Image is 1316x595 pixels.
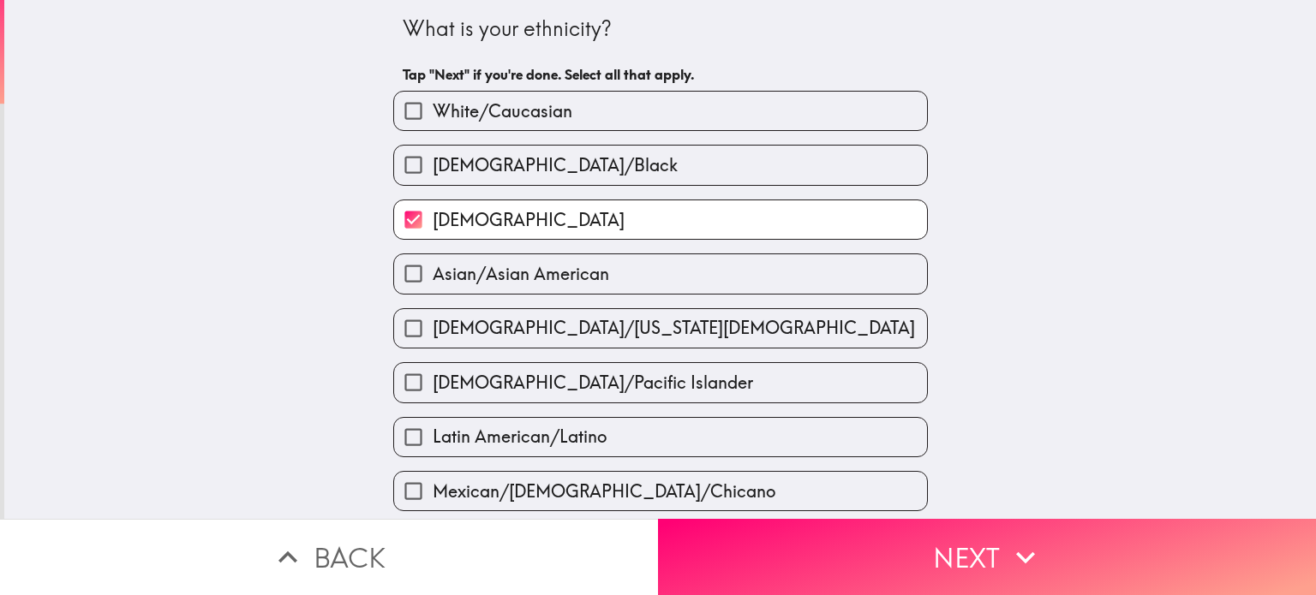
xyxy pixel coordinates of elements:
[433,371,753,395] span: [DEMOGRAPHIC_DATA]/Pacific Islander
[394,418,927,456] button: Latin American/Latino
[394,309,927,348] button: [DEMOGRAPHIC_DATA]/[US_STATE][DEMOGRAPHIC_DATA]
[403,65,918,84] h6: Tap "Next" if you're done. Select all that apply.
[394,363,927,402] button: [DEMOGRAPHIC_DATA]/Pacific Islander
[394,146,927,184] button: [DEMOGRAPHIC_DATA]/Black
[394,472,927,510] button: Mexican/[DEMOGRAPHIC_DATA]/Chicano
[394,200,927,239] button: [DEMOGRAPHIC_DATA]
[433,99,572,123] span: White/Caucasian
[394,254,927,293] button: Asian/Asian American
[403,15,918,44] div: What is your ethnicity?
[433,425,607,449] span: Latin American/Latino
[433,479,775,503] span: Mexican/[DEMOGRAPHIC_DATA]/Chicano
[433,153,678,177] span: [DEMOGRAPHIC_DATA]/Black
[658,519,1316,595] button: Next
[433,262,609,286] span: Asian/Asian American
[433,208,625,232] span: [DEMOGRAPHIC_DATA]
[394,92,927,130] button: White/Caucasian
[433,316,915,340] span: [DEMOGRAPHIC_DATA]/[US_STATE][DEMOGRAPHIC_DATA]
